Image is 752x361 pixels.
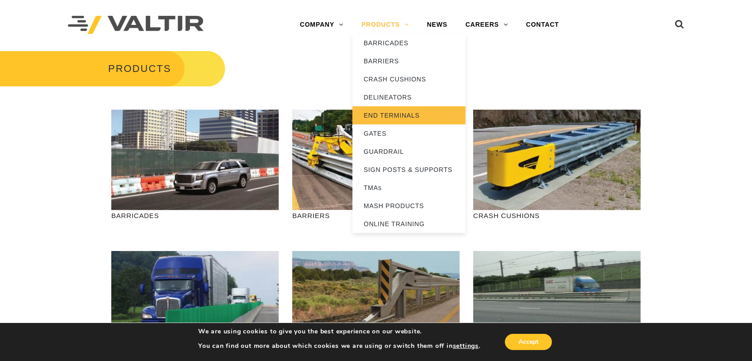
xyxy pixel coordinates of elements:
[453,342,479,350] button: settings
[352,179,466,197] a: TMAs
[352,34,466,52] a: BARRICADES
[352,106,466,124] a: END TERMINALS
[352,197,466,215] a: MASH PRODUCTS
[198,342,481,350] p: You can find out more about which cookies we are using or switch them off in .
[352,16,418,34] a: PRODUCTS
[292,210,460,221] p: BARRIERS
[352,52,466,70] a: BARRIERS
[291,16,352,34] a: COMPANY
[111,210,279,221] p: BARRICADES
[352,88,466,106] a: DELINEATORS
[505,334,552,350] button: Accept
[418,16,457,34] a: NEWS
[457,16,517,34] a: CAREERS
[198,328,481,336] p: We are using cookies to give you the best experience on our website.
[68,16,204,34] img: Valtir
[517,16,568,34] a: CONTACT
[352,70,466,88] a: CRASH CUSHIONS
[352,215,466,233] a: ONLINE TRAINING
[352,124,466,142] a: GATES
[473,210,641,221] p: CRASH CUSHIONS
[352,161,466,179] a: SIGN POSTS & SUPPORTS
[352,142,466,161] a: GUARDRAIL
